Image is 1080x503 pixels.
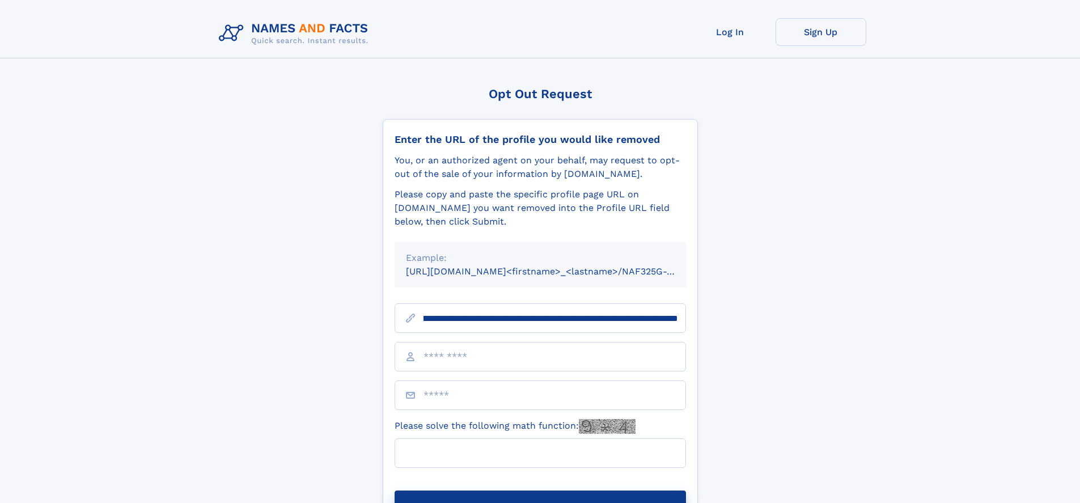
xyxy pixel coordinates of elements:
[685,18,776,46] a: Log In
[395,419,636,434] label: Please solve the following math function:
[395,188,686,229] div: Please copy and paste the specific profile page URL on [DOMAIN_NAME] you want removed into the Pr...
[395,154,686,181] div: You, or an authorized agent on your behalf, may request to opt-out of the sale of your informatio...
[776,18,866,46] a: Sign Up
[383,87,698,101] div: Opt Out Request
[406,251,675,265] div: Example:
[395,133,686,146] div: Enter the URL of the profile you would like removed
[214,18,378,49] img: Logo Names and Facts
[406,266,708,277] small: [URL][DOMAIN_NAME]<firstname>_<lastname>/NAF325G-xxxxxxxx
